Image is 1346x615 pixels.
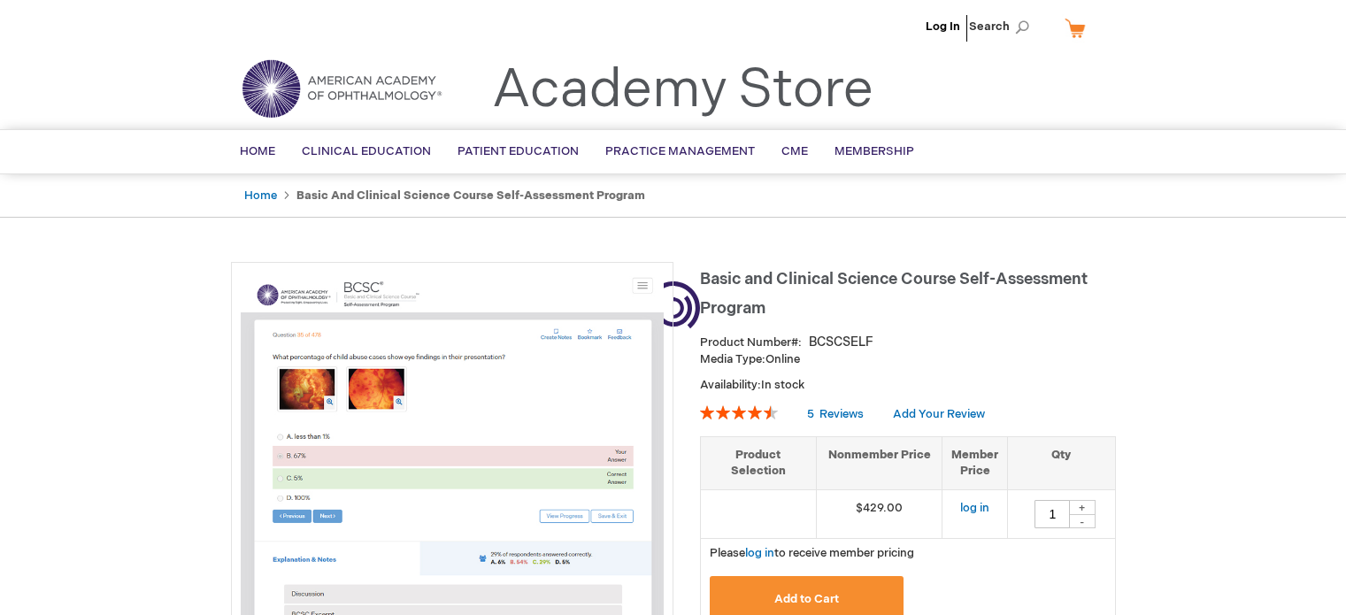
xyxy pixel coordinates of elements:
a: Academy Store [492,58,873,122]
span: Search [969,9,1036,44]
span: Basic and Clinical Science Course Self-Assessment Program [700,270,1088,318]
span: CME [781,144,808,158]
div: + [1069,500,1096,515]
span: Reviews [819,407,864,421]
span: Patient Education [458,144,579,158]
td: $429.00 [816,489,942,538]
span: Membership [835,144,914,158]
th: Member Price [942,436,1008,489]
div: - [1069,514,1096,528]
span: Practice Management [605,144,755,158]
a: Home [244,188,277,203]
span: Please to receive member pricing [710,546,914,560]
a: Log In [926,19,960,34]
p: Online [700,351,1116,368]
div: 92% [700,405,778,419]
strong: Basic and Clinical Science Course Self-Assessment Program [296,188,645,203]
a: log in [960,501,989,515]
strong: Media Type: [700,352,765,366]
th: Nonmember Price [816,436,942,489]
a: log in [745,546,774,560]
span: In stock [761,378,804,392]
th: Qty [1008,436,1115,489]
input: Qty [1034,500,1070,528]
a: 5 Reviews [807,407,866,421]
span: Home [240,144,275,158]
div: BCSCSELF [809,334,873,351]
span: 5 [807,407,814,421]
th: Product Selection [701,436,817,489]
span: Add to Cart [774,592,839,606]
a: Add Your Review [893,407,985,421]
p: Availability: [700,377,1116,394]
strong: Product Number [700,335,802,350]
span: Clinical Education [302,144,431,158]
